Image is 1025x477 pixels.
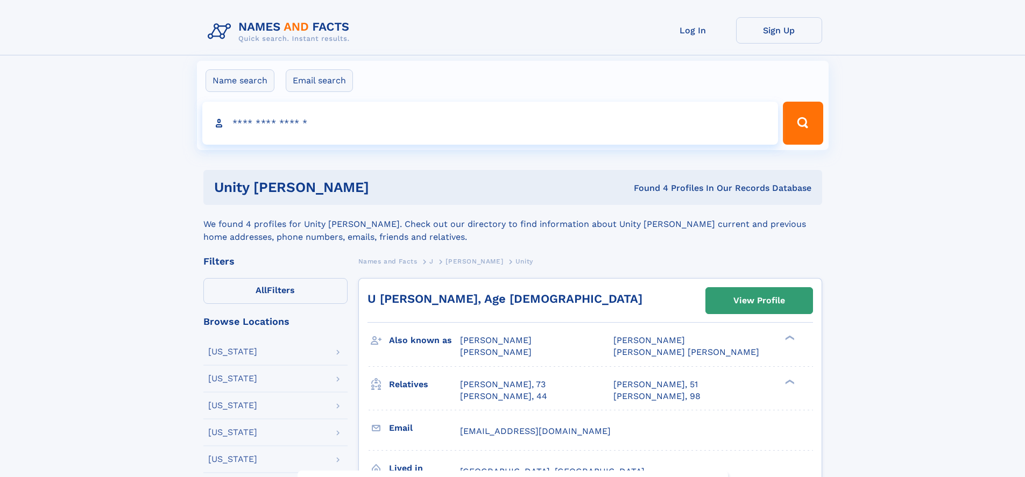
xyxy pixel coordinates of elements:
div: [US_STATE] [208,374,257,383]
div: Found 4 Profiles In Our Records Database [501,182,811,194]
span: [PERSON_NAME] [PERSON_NAME] [613,347,759,357]
a: [PERSON_NAME], 51 [613,379,698,390]
span: [GEOGRAPHIC_DATA], [GEOGRAPHIC_DATA] [460,466,645,476]
span: Unity [515,258,533,265]
div: [US_STATE] [208,347,257,356]
a: Log In [650,17,736,44]
div: Filters [203,257,348,266]
a: U [PERSON_NAME], Age [DEMOGRAPHIC_DATA] [367,292,642,305]
label: Email search [286,69,353,92]
div: View Profile [733,288,785,313]
a: [PERSON_NAME], 73 [460,379,546,390]
span: [PERSON_NAME] [613,335,685,345]
span: [PERSON_NAME] [446,258,503,265]
a: Sign Up [736,17,822,44]
label: Name search [206,69,274,92]
div: [US_STATE] [208,428,257,437]
img: Logo Names and Facts [203,17,358,46]
button: Search Button [783,102,823,145]
a: [PERSON_NAME], 44 [460,390,547,402]
a: [PERSON_NAME] [446,254,503,268]
a: View Profile [706,288,812,314]
h1: Unity [PERSON_NAME] [214,181,501,194]
div: ❯ [782,378,795,385]
div: We found 4 profiles for Unity [PERSON_NAME]. Check out our directory to find information about Un... [203,205,822,244]
a: Names and Facts [358,254,418,268]
a: J [429,254,434,268]
span: [PERSON_NAME] [460,347,532,357]
div: Browse Locations [203,317,348,326]
span: All [256,285,267,295]
a: [PERSON_NAME], 98 [613,390,701,402]
div: [US_STATE] [208,455,257,464]
h3: Email [389,419,460,437]
h3: Also known as [389,331,460,350]
h3: Relatives [389,375,460,394]
label: Filters [203,278,348,304]
input: search input [202,102,779,145]
span: [PERSON_NAME] [460,335,532,345]
div: [US_STATE] [208,401,257,410]
div: ❯ [782,334,795,341]
span: J [429,258,434,265]
span: [EMAIL_ADDRESS][DOMAIN_NAME] [460,426,611,436]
